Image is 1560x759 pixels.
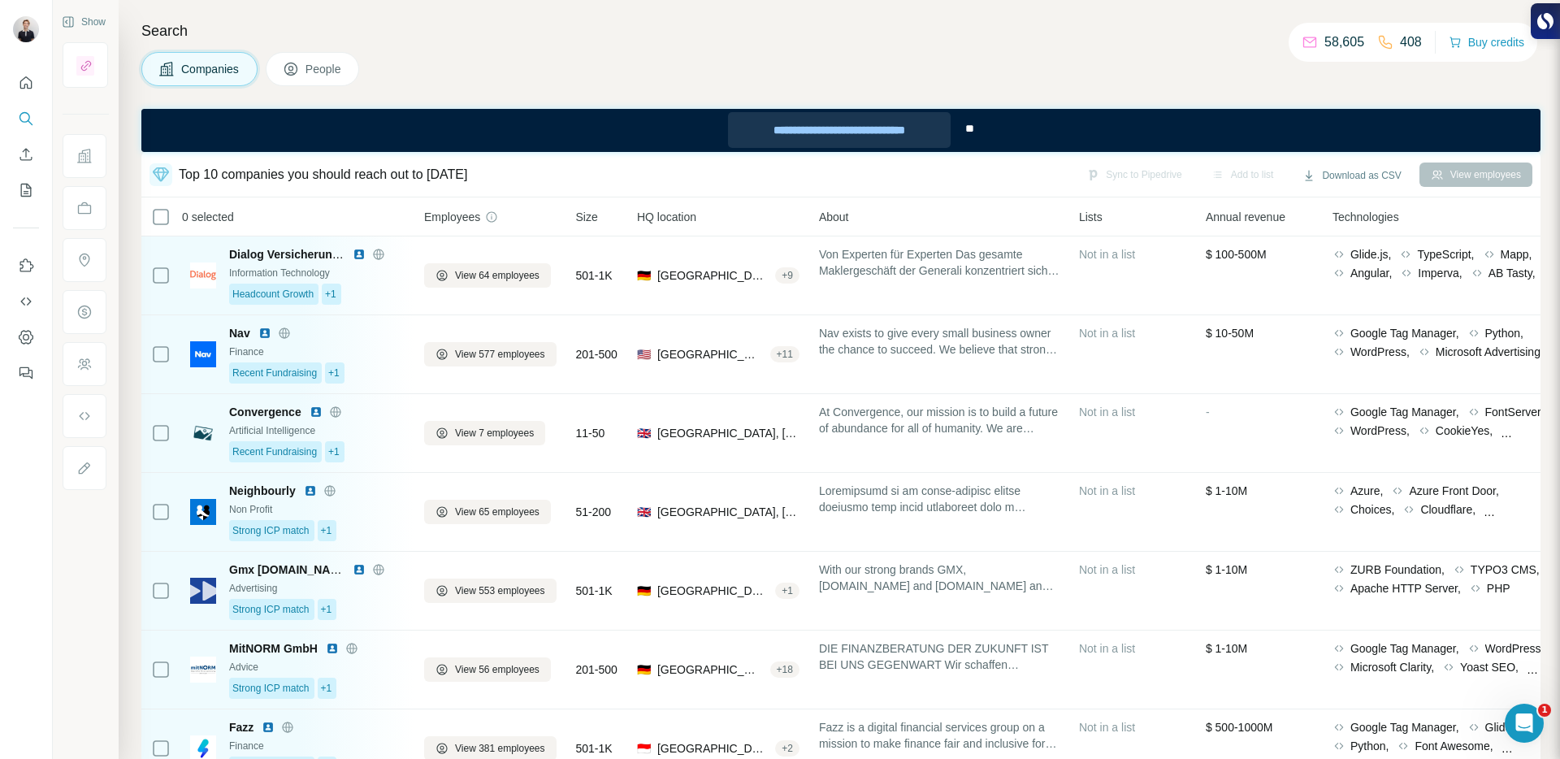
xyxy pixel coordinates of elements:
[424,500,551,524] button: View 65 employees
[455,741,545,756] span: View 381 employees
[1436,344,1544,360] span: Microsoft Advertising,
[1206,406,1210,419] span: -
[232,681,310,696] span: Strong ICP match
[1449,31,1524,54] button: Buy credits
[229,345,405,359] div: Finance
[190,499,216,525] img: Logo of Neighbourly
[179,165,467,184] div: Top 10 companies you should reach out to [DATE]
[328,366,340,380] span: +1
[13,176,39,205] button: My lists
[576,504,612,520] span: 51-200
[775,583,799,598] div: + 1
[657,267,769,284] span: [GEOGRAPHIC_DATA], [GEOGRAPHIC_DATA]|[GEOGRAPHIC_DATA]|[GEOGRAPHIC_DATA], Landeshauptstadt
[1350,404,1459,420] span: Google Tag Manager,
[229,325,250,341] span: Nav
[325,287,336,301] span: +1
[455,268,539,283] span: View 64 employees
[229,483,296,499] span: Neighbourly
[13,16,39,42] img: Avatar
[424,579,557,603] button: View 553 employees
[637,267,651,284] span: 🇩🇪
[576,425,605,441] span: 11-50
[1415,738,1493,754] span: Font Awesome,
[141,20,1540,42] h4: Search
[576,209,598,225] span: Size
[326,642,339,655] img: LinkedIn logo
[455,662,539,677] span: View 56 employees
[455,347,545,362] span: View 577 employees
[775,268,799,283] div: + 9
[13,104,39,133] button: Search
[637,504,651,520] span: 🇬🇧
[262,721,275,734] img: LinkedIn logo
[819,483,1059,515] span: Loremipsumd si am conse-adipisc elitse doeiusmo temp incid utlaboreet dolo m aliquaen admini ve q...
[1350,659,1434,675] span: Microsoft Clarity,
[190,420,216,446] img: Logo of Convergence
[1471,562,1540,578] span: TYPO3 CMS,
[232,366,317,380] span: Recent Fundraising
[657,346,764,362] span: [GEOGRAPHIC_DATA]
[657,504,799,520] span: [GEOGRAPHIC_DATA], [GEOGRAPHIC_DATA], [GEOGRAPHIC_DATA]
[1350,265,1392,281] span: Angular,
[424,209,480,225] span: Employees
[310,406,323,419] img: LinkedIn logo
[181,61,240,77] span: Companies
[1350,580,1461,596] span: Apache HTTP Server,
[657,425,799,441] span: [GEOGRAPHIC_DATA], [GEOGRAPHIC_DATA]
[1350,640,1459,657] span: Google Tag Manager,
[353,248,366,261] img: LinkedIn logo
[321,602,332,617] span: +1
[576,740,613,757] span: 501-1K
[1420,501,1475,518] span: Cloudflare,
[1488,265,1536,281] span: AB Tasty,
[1079,563,1135,576] span: Not in a list
[232,602,310,617] span: Strong ICP match
[576,583,613,599] span: 501-1K
[229,640,318,657] span: MitNORM GmbH
[232,523,310,538] span: Strong ICP match
[258,327,271,340] img: LinkedIn logo
[1206,209,1285,225] span: Annual revenue
[328,445,340,459] span: +1
[1350,719,1459,735] span: Google Tag Manager,
[637,583,651,599] span: 🇩🇪
[229,581,405,596] div: Advertising
[1291,163,1412,188] button: Download as CSV
[819,562,1059,594] span: With our strong brands GMX, [DOMAIN_NAME] and [DOMAIN_NAME] and over 43 million active users, we ...
[304,484,317,497] img: LinkedIn logo
[190,262,216,288] img: Logo of Dialog Versicherungen
[1538,704,1551,717] span: 1
[576,267,613,284] span: 501-1K
[424,657,551,682] button: View 56 employees
[1505,704,1544,743] iframe: Intercom live chat
[775,741,799,756] div: + 2
[1206,327,1254,340] span: $ 10-50M
[637,209,696,225] span: HQ location
[141,109,1540,152] iframe: Banner
[1079,721,1135,734] span: Not in a list
[1350,246,1392,262] span: Glide.js,
[1206,721,1273,734] span: $ 500-1000M
[1079,209,1103,225] span: Lists
[1400,33,1422,52] p: 408
[1332,209,1399,225] span: Technologies
[657,740,769,757] span: [GEOGRAPHIC_DATA], Special capital Region of [GEOGRAPHIC_DATA], [GEOGRAPHIC_DATA]
[819,246,1059,279] span: Von Experten für Experten Das gesamte Maklergeschäft der Generali konzentriert sich unter einer M...
[1350,325,1459,341] span: Google Tag Manager,
[1206,484,1247,497] span: $ 1-10M
[229,423,405,438] div: Artificial Intelligence
[13,251,39,280] button: Use Surfe on LinkedIn
[1079,248,1135,261] span: Not in a list
[455,505,539,519] span: View 65 employees
[229,563,471,576] span: Gmx [DOMAIN_NAME] and [DOMAIN_NAME]
[1350,483,1383,499] span: Azure,
[13,287,39,316] button: Use Surfe API
[424,263,551,288] button: View 64 employees
[229,739,405,753] div: Finance
[770,347,799,362] div: + 11
[13,68,39,98] button: Quick start
[770,662,799,677] div: + 18
[1501,246,1532,262] span: Mapp,
[182,209,234,225] span: 0 selected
